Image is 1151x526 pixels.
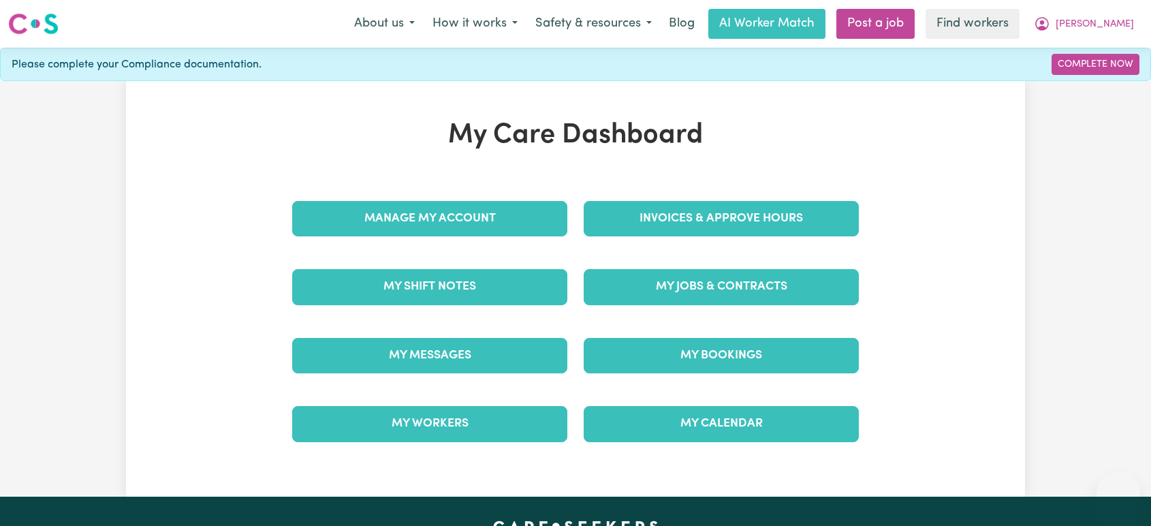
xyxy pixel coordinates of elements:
[292,201,567,236] a: Manage My Account
[708,9,825,39] a: AI Worker Match
[1052,54,1139,75] a: Complete Now
[8,8,59,40] a: Careseekers logo
[1056,17,1134,32] span: [PERSON_NAME]
[284,119,867,152] h1: My Care Dashboard
[661,9,703,39] a: Blog
[1025,10,1143,38] button: My Account
[424,10,526,38] button: How it works
[526,10,661,38] button: Safety & resources
[292,338,567,373] a: My Messages
[836,9,915,39] a: Post a job
[584,338,859,373] a: My Bookings
[12,57,262,73] span: Please complete your Compliance documentation.
[345,10,424,38] button: About us
[8,12,59,36] img: Careseekers logo
[292,269,567,305] a: My Shift Notes
[584,201,859,236] a: Invoices & Approve Hours
[584,406,859,442] a: My Calendar
[292,406,567,442] a: My Workers
[584,269,859,305] a: My Jobs & Contracts
[1097,471,1140,515] iframe: Button to launch messaging window
[926,9,1020,39] a: Find workers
